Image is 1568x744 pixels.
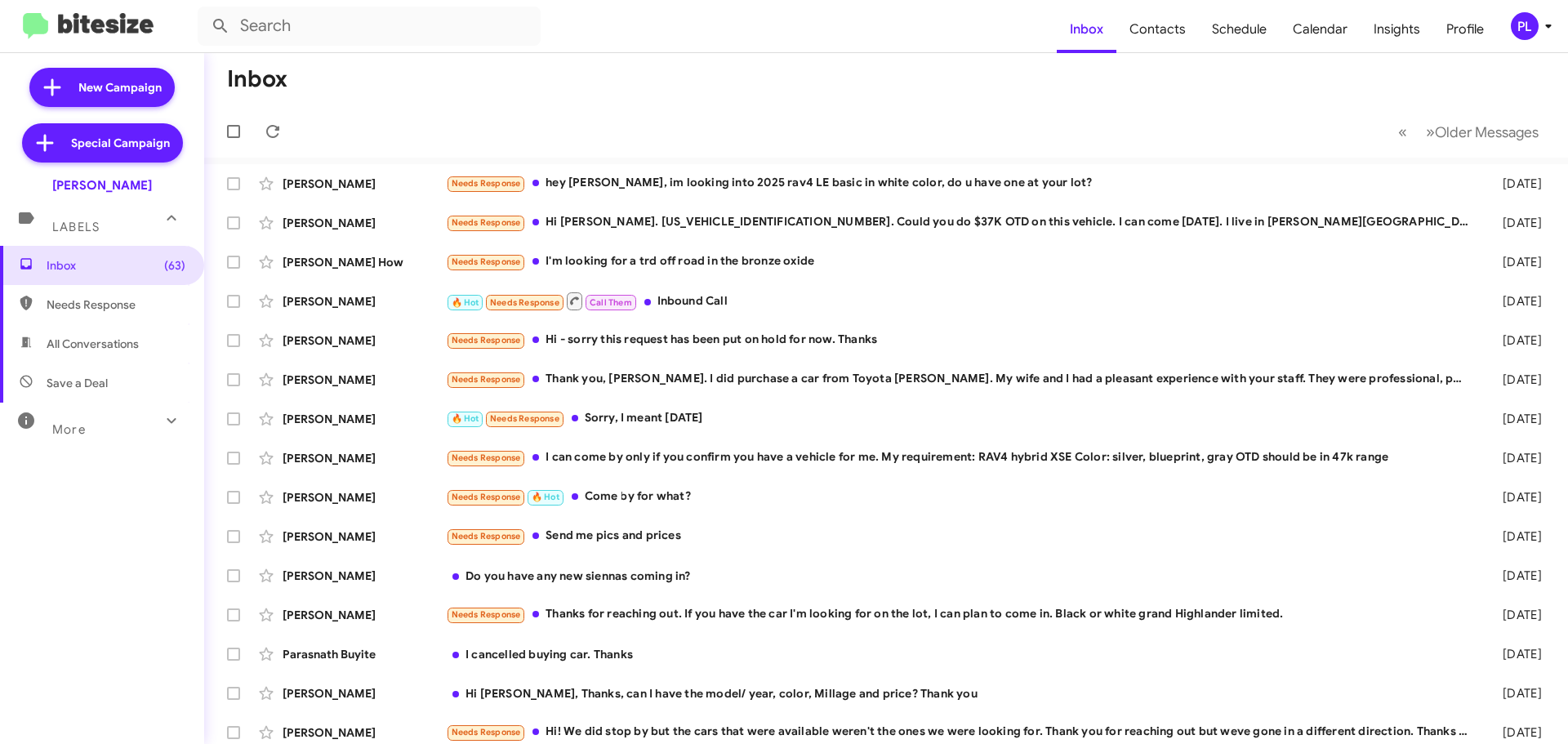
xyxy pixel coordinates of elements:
[1199,6,1280,53] a: Schedule
[283,215,446,231] div: [PERSON_NAME]
[1416,115,1548,149] button: Next
[52,220,100,234] span: Labels
[283,411,446,427] div: [PERSON_NAME]
[1116,6,1199,53] a: Contacts
[283,568,446,584] div: [PERSON_NAME]
[446,568,1477,584] div: Do you have any new siennas coming in?
[47,375,108,391] span: Save a Deal
[1398,122,1407,142] span: «
[446,723,1477,742] div: Hi! We did stop by but the cars that were available weren't the ones we were looking for. Thank y...
[446,174,1477,193] div: hey [PERSON_NAME], im looking into 2025 rav4 LE basic in white color, do u have one at your lot?
[590,297,632,308] span: Call Them
[1388,115,1417,149] button: Previous
[1497,12,1550,40] button: PL
[1389,115,1548,149] nav: Page navigation example
[446,291,1477,311] div: Inbound Call
[446,252,1477,271] div: I'm looking for a trd off road in the bronze oxide
[1433,6,1497,53] a: Profile
[446,213,1477,232] div: Hi [PERSON_NAME]. [US_VEHICLE_IDENTIFICATION_NUMBER]. Could you do $37K OTD on this vehicle. I ca...
[1477,646,1555,662] div: [DATE]
[446,488,1477,506] div: Come by for what?
[446,331,1477,350] div: Hi - sorry this request has been put on hold for now. Thanks
[452,413,479,424] span: 🔥 Hot
[446,605,1477,624] div: Thanks for reaching out. If you have the car I'm looking for on the lot, I can plan to come in. B...
[452,217,521,228] span: Needs Response
[452,178,521,189] span: Needs Response
[1477,411,1555,427] div: [DATE]
[446,527,1477,546] div: Send me pics and prices
[1477,528,1555,545] div: [DATE]
[283,450,446,466] div: [PERSON_NAME]
[283,176,446,192] div: [PERSON_NAME]
[452,492,521,502] span: Needs Response
[1477,372,1555,388] div: [DATE]
[452,609,521,620] span: Needs Response
[283,293,446,310] div: [PERSON_NAME]
[1280,6,1361,53] a: Calendar
[452,256,521,267] span: Needs Response
[283,528,446,545] div: [PERSON_NAME]
[283,646,446,662] div: Parasnath Buyite
[283,254,446,270] div: [PERSON_NAME] How
[1477,568,1555,584] div: [DATE]
[452,374,521,385] span: Needs Response
[452,531,521,541] span: Needs Response
[446,685,1477,702] div: Hi [PERSON_NAME], Thanks, can I have the model/ year, color, Millage and price? Thank you
[283,607,446,623] div: [PERSON_NAME]
[1057,6,1116,53] a: Inbox
[1477,215,1555,231] div: [DATE]
[164,257,185,274] span: (63)
[283,685,446,702] div: [PERSON_NAME]
[1477,254,1555,270] div: [DATE]
[78,79,162,96] span: New Campaign
[47,336,139,352] span: All Conversations
[452,452,521,463] span: Needs Response
[29,68,175,107] a: New Campaign
[452,335,521,345] span: Needs Response
[227,66,287,92] h1: Inbox
[283,724,446,741] div: [PERSON_NAME]
[532,492,559,502] span: 🔥 Hot
[490,413,559,424] span: Needs Response
[452,727,521,737] span: Needs Response
[1477,450,1555,466] div: [DATE]
[446,409,1477,428] div: Sorry, I meant [DATE]
[1477,724,1555,741] div: [DATE]
[1477,332,1555,349] div: [DATE]
[22,123,183,163] a: Special Campaign
[52,177,152,194] div: [PERSON_NAME]
[283,489,446,506] div: [PERSON_NAME]
[71,135,170,151] span: Special Campaign
[1477,685,1555,702] div: [DATE]
[446,370,1477,389] div: Thank you, [PERSON_NAME]. I did purchase a car from Toyota [PERSON_NAME]. My wife and I had a ple...
[452,297,479,308] span: 🔥 Hot
[1426,122,1435,142] span: »
[446,448,1477,467] div: I can come by only if you confirm you have a vehicle for me. My requirement: RAV4 hybrid XSE Colo...
[47,296,185,313] span: Needs Response
[1477,607,1555,623] div: [DATE]
[283,372,446,388] div: [PERSON_NAME]
[1477,293,1555,310] div: [DATE]
[446,646,1477,662] div: I cancelled buying car. Thanks
[283,332,446,349] div: [PERSON_NAME]
[52,422,86,437] span: More
[1435,123,1539,141] span: Older Messages
[1477,489,1555,506] div: [DATE]
[1477,176,1555,192] div: [DATE]
[490,297,559,308] span: Needs Response
[47,257,185,274] span: Inbox
[1511,12,1539,40] div: PL
[1361,6,1433,53] a: Insights
[198,7,541,46] input: Search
